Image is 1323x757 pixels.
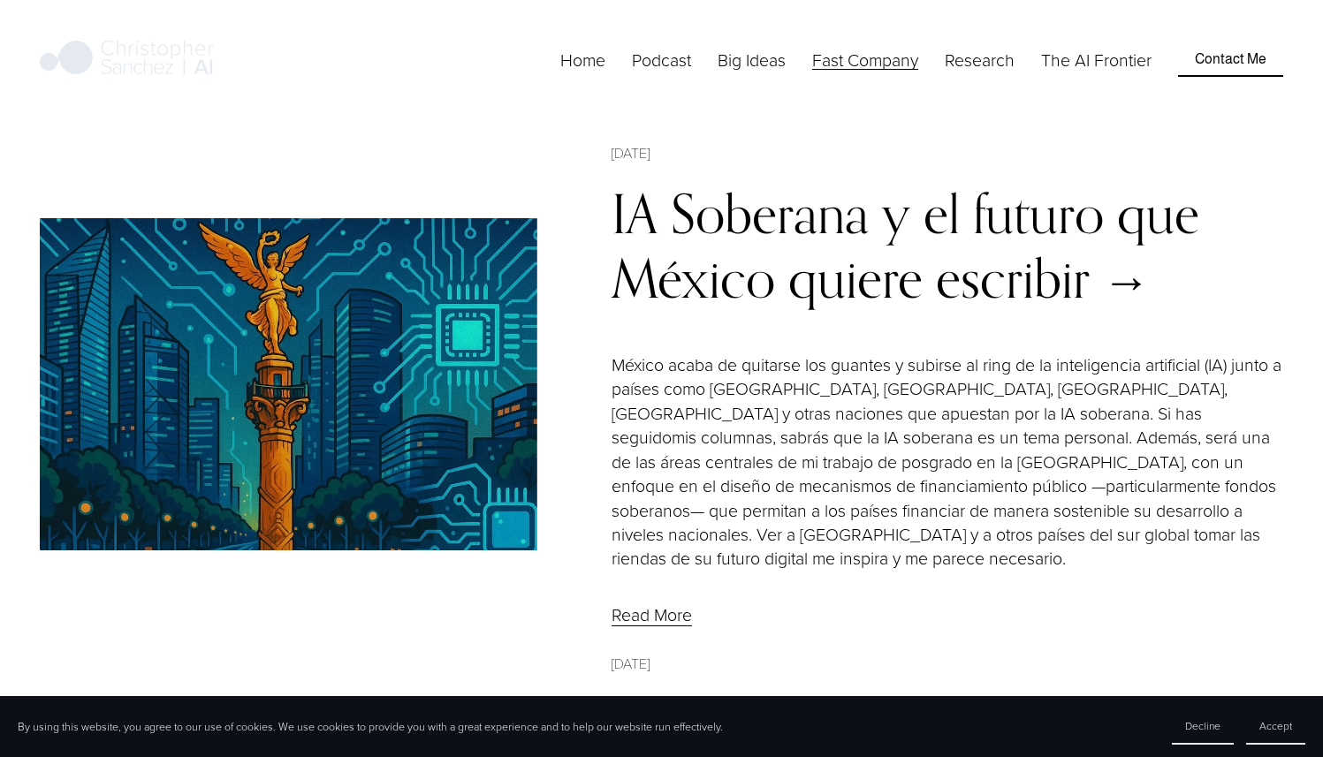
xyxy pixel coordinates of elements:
time: [DATE] [612,142,650,163]
a: mis columnas [672,425,772,449]
span: Big Ideas [718,48,786,72]
a: folder dropdown [945,46,1015,73]
a: IA Soberana y el futuro que México quiere escribir [612,181,1199,310]
span: Decline [1185,718,1220,733]
span: Fast Company [812,48,918,72]
a: folder dropdown [718,46,786,73]
img: IA Soberana y el futuro que México quiere escribir [40,218,537,550]
time: [DATE] [612,653,650,674]
button: Decline [1172,708,1234,745]
a: Home [560,46,605,73]
p: México acaba de quitarse los guantes y subirse al ring de la inteligencia artificial (IA) junto a... [612,352,1283,571]
a: The AI Frontier [1041,46,1152,73]
p: By using this website, you agree to our use of cookies. We use cookies to provide you with a grea... [18,719,723,734]
span: Accept [1259,718,1292,733]
span: Research [945,48,1015,72]
a: Contact Me [1178,42,1283,76]
button: Accept [1246,708,1305,745]
a: Podcast [632,46,691,73]
img: Christopher Sanchez | AI [40,37,214,81]
a: les de mi tr [752,450,833,473]
a: folder dropdown [812,46,918,73]
a: Read More [612,602,692,626]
